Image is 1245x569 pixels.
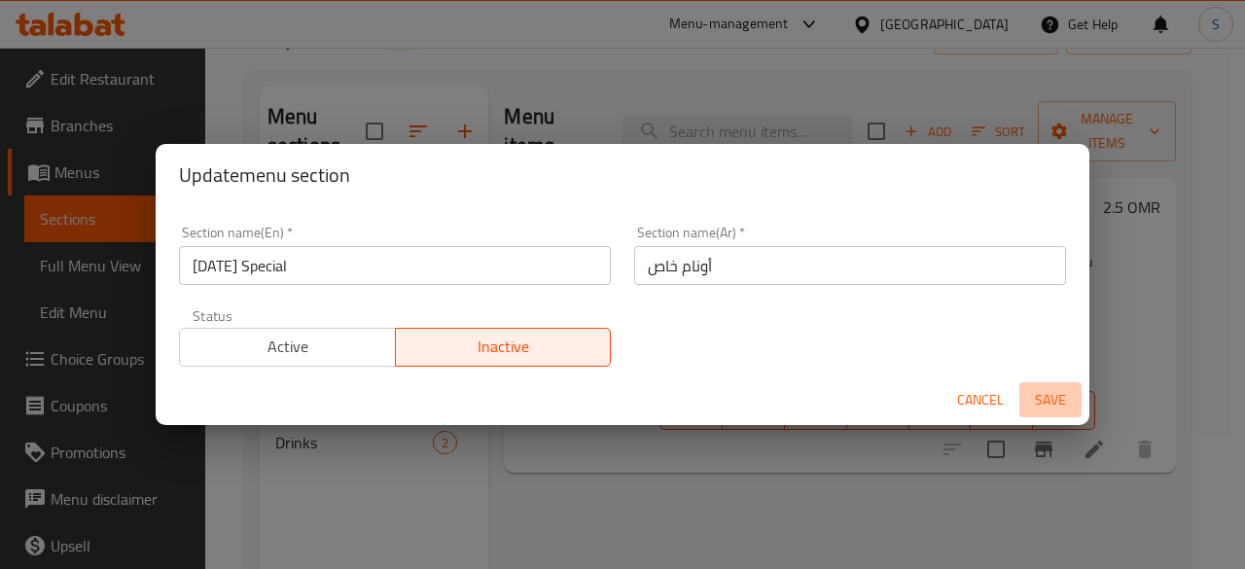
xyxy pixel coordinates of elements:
[179,246,611,285] input: Please enter section name(en)
[1027,388,1074,412] span: Save
[957,388,1004,412] span: Cancel
[179,160,1066,191] h2: Update menu section
[179,328,396,367] button: Active
[395,328,612,367] button: Inactive
[1019,382,1082,418] button: Save
[404,333,604,361] span: Inactive
[188,333,388,361] span: Active
[634,246,1066,285] input: Please enter section name(ar)
[949,382,1012,418] button: Cancel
